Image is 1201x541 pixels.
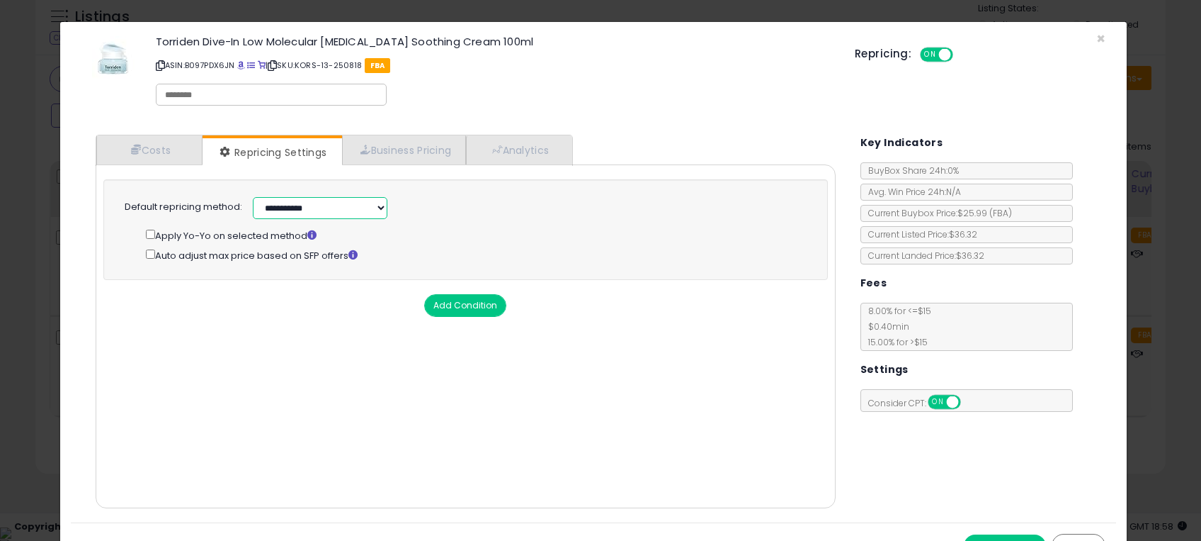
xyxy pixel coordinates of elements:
label: Default repricing method: [125,201,242,214]
h5: Key Indicators [860,134,943,152]
a: Repricing Settings [203,138,341,167]
span: OFF [958,396,981,408]
span: Current Buybox Price: [861,207,1012,219]
span: $0.40 min [861,320,909,333]
span: ( FBA ) [989,207,1012,219]
div: Apply Yo-Yo on selected method [146,227,807,243]
span: BuyBox Share 24h: 0% [861,164,959,177]
h5: Fees [860,274,887,292]
a: Business Pricing [342,135,466,164]
p: ASIN: B097PDX6JN | SKU: KORS-13-250818 [156,54,834,77]
span: Consider CPT: [861,397,979,409]
a: Your listing only [258,60,266,71]
span: 15.00 % for > $15 [861,336,928,348]
a: Analytics [466,135,571,164]
button: Add Condition [424,294,506,317]
img: 31Wer8OT+AL._SL60_.jpg [92,36,135,79]
span: ON [929,396,947,408]
span: Avg. Win Price 24h: N/A [861,186,961,198]
span: OFF [951,49,974,61]
span: $25.99 [957,207,1012,219]
span: Current Listed Price: $36.32 [861,228,977,240]
h3: Torriden Dive-In Low Molecular [MEDICAL_DATA] Soothing Cream 100ml [156,36,834,47]
h5: Repricing: [855,48,911,60]
span: FBA [365,58,391,73]
a: All offer listings [247,60,255,71]
span: 8.00 % for <= $15 [861,305,931,348]
span: × [1096,28,1105,49]
h5: Settings [860,361,909,379]
div: Auto adjust max price based on SFP offers [146,247,807,263]
span: ON [921,49,939,61]
a: BuyBox page [237,60,245,71]
a: Costs [96,135,203,164]
span: Current Landed Price: $36.32 [861,250,984,262]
